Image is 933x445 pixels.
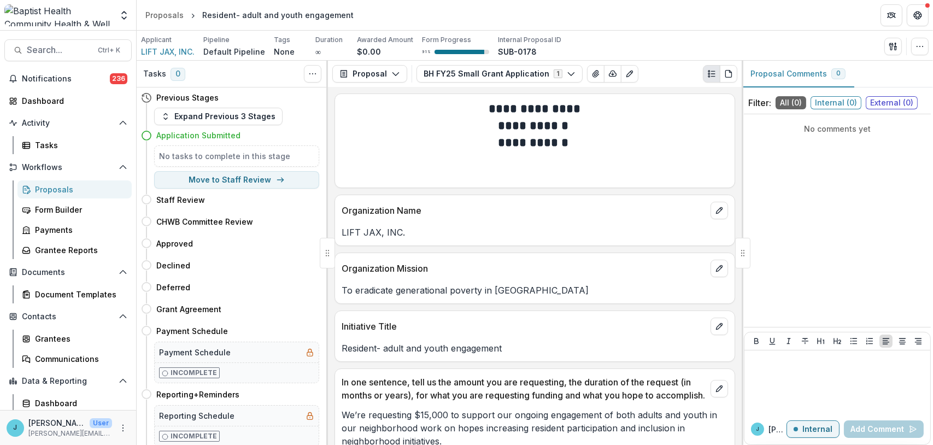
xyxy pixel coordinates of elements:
button: Open Documents [4,264,132,281]
div: Resident- adult and youth engagement [202,9,354,21]
h5: Reporting Schedule [159,410,234,421]
a: Form Builder [17,201,132,219]
button: edit [711,202,728,219]
span: Notifications [22,74,110,84]
span: Data & Reporting [22,377,114,386]
p: Initiative Title [342,320,706,333]
p: Awarded Amount [357,35,413,45]
p: No comments yet [748,123,926,134]
h4: Application Submitted [156,130,240,141]
span: All ( 0 ) [776,96,806,109]
button: Move to Staff Review [154,171,319,189]
a: Grantee Reports [17,241,132,259]
button: Internal [787,420,840,438]
button: Bullet List [847,335,860,348]
div: Dashboard [35,397,123,409]
a: Proposals [17,180,132,198]
button: More [116,421,130,435]
button: Underline [766,335,779,348]
p: Pipeline [203,35,230,45]
button: Proposal [332,65,407,83]
h4: Declined [156,260,190,271]
button: Heading 1 [814,335,828,348]
p: Applicant [141,35,172,45]
button: edit [711,260,728,277]
p: LIFT JAX, INC. [342,226,728,239]
button: Strike [799,335,812,348]
a: Grantees [17,330,132,348]
a: Tasks [17,136,132,154]
h4: CHWB Committee Review [156,216,253,227]
a: LIFT JAX, INC. [141,46,195,57]
div: Dashboard [22,95,123,107]
p: [PERSON_NAME] [768,424,787,435]
div: Grantees [35,333,123,344]
p: Incomplete [171,368,217,378]
button: View Attached Files [587,65,605,83]
p: [PERSON_NAME] [28,417,85,429]
button: edit [711,318,728,335]
div: Form Builder [35,204,123,215]
span: External ( 0 ) [866,96,918,109]
p: Organization Name [342,204,706,217]
span: Internal ( 0 ) [811,96,861,109]
button: Open Activity [4,114,132,132]
a: Payments [17,221,132,239]
button: Align Right [912,335,925,348]
a: Proposals [141,7,188,23]
h4: Reporting+Reminders [156,389,239,400]
p: Tags [274,35,290,45]
a: Dashboard [4,92,132,110]
button: Add Comment [844,420,924,438]
div: Payments [35,224,123,236]
p: Incomplete [171,431,217,441]
button: Search... [4,39,132,61]
p: Filter: [748,96,771,109]
p: Internal [802,425,832,434]
div: Communications [35,353,123,365]
button: edit [711,380,728,397]
span: Contacts [22,312,114,321]
a: Communications [17,350,132,368]
button: Notifications236 [4,70,132,87]
h4: Grant Agreement [156,303,221,315]
button: Toggle View Cancelled Tasks [304,65,321,83]
p: Organization Mission [342,262,706,275]
button: Proposal Comments [742,61,854,87]
button: Align Center [896,335,909,348]
h4: Staff Review [156,194,205,206]
p: [PERSON_NAME][EMAIL_ADDRESS][PERSON_NAME][DOMAIN_NAME] [28,429,112,438]
p: To eradicate generational poverty in [GEOGRAPHIC_DATA] [342,284,728,297]
span: 0 [171,68,185,81]
button: Heading 2 [831,335,844,348]
span: 0 [836,69,841,77]
h4: Payment Schedule [156,325,228,337]
button: Align Left [879,335,893,348]
span: Search... [27,45,91,55]
nav: breadcrumb [141,7,358,23]
button: BH FY25 Small Grant Application1 [416,65,583,83]
div: Proposals [145,9,184,21]
h4: Approved [156,238,193,249]
a: Dashboard [17,394,132,412]
h5: No tasks to complete in this stage [159,150,314,162]
div: Ctrl + K [96,44,122,56]
div: Jennifer [756,426,759,432]
h4: Previous Stages [156,92,219,103]
button: Open Contacts [4,308,132,325]
button: Open entity switcher [116,4,132,26]
img: Baptist Health Community Health & Well Being logo [4,4,112,26]
span: Documents [22,268,114,277]
div: Document Templates [35,289,123,300]
button: PDF view [720,65,737,83]
button: Open Data & Reporting [4,372,132,390]
button: Expand Previous 3 Stages [154,108,283,125]
button: Ordered List [863,335,876,348]
p: Form Progress [422,35,471,45]
p: Default Pipeline [203,46,265,57]
h4: Deferred [156,282,190,293]
div: Proposals [35,184,123,195]
p: None [274,46,295,57]
button: Get Help [907,4,929,26]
